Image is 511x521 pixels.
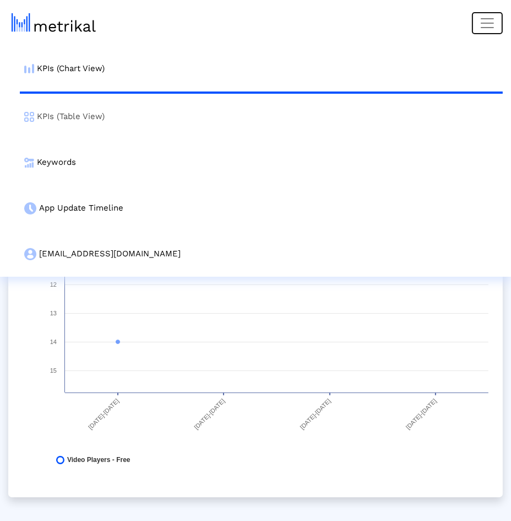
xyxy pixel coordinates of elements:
button: Toggle navigation [472,12,503,34]
a: Keywords [20,139,503,185]
a: KPIs (Chart View) [20,46,503,92]
text: [DATE]-[DATE] [405,398,438,431]
img: kpi-table-menu-icon.png [24,112,34,122]
text: 15 [50,367,57,374]
img: app-update-menu-icon.png [24,202,36,214]
a: App Update Timeline [20,185,503,231]
text: [DATE]-[DATE] [299,398,332,431]
img: my-account-menu-icon.png [24,248,36,260]
a: [EMAIL_ADDRESS][DOMAIN_NAME] [20,231,503,277]
text: [DATE]-[DATE] [87,398,120,431]
text: 13 [50,310,57,316]
a: KPIs (Table View) [20,94,503,139]
img: kpi-chart-menu-icon.png [24,64,34,73]
span: Video Players - Free [67,456,131,464]
text: 12 [50,281,57,288]
img: keywords.png [24,158,34,168]
img: metrical-logo-light.png [12,13,96,32]
text: [DATE]-[DATE] [193,398,226,431]
text: 14 [50,339,57,345]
